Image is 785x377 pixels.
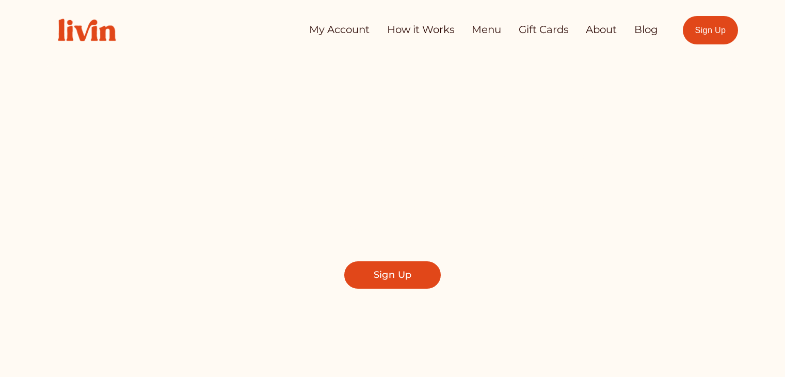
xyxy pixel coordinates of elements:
img: Livin [47,8,126,52]
a: Gift Cards [519,20,569,40]
a: Sign Up [344,261,441,289]
a: Menu [472,20,501,40]
span: Find a local chef who prepares customized, healthy meals in your kitchen [221,192,564,238]
span: Take Back Your Evenings [169,124,616,176]
a: My Account [309,20,370,40]
a: How it Works [387,20,455,40]
a: Sign Up [683,16,738,44]
a: About [586,20,617,40]
a: Blog [634,20,658,40]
